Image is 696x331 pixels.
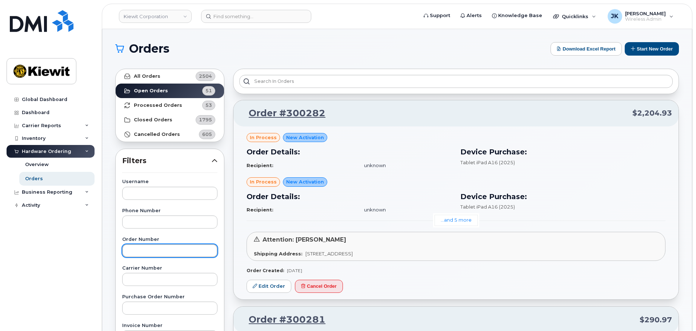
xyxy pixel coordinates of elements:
[247,146,452,157] h3: Order Details:
[286,134,324,141] span: New Activation
[122,209,217,213] label: Phone Number
[202,131,212,138] span: 605
[286,178,324,185] span: New Activation
[247,162,273,168] strong: Recipient:
[460,204,515,210] span: Tablet iPad A16 (2025)
[122,179,217,184] label: Username
[122,266,217,271] label: Carrier Number
[460,191,665,202] h3: Device Purchase:
[305,251,353,257] span: [STREET_ADDRESS]
[205,102,212,109] span: 53
[435,215,478,226] a: ...and 5 more
[287,268,302,273] span: [DATE]
[640,315,672,325] span: $290.97
[357,159,452,172] td: unknown
[239,75,673,88] input: Search in orders
[250,178,277,185] span: in process
[551,42,622,56] button: Download Excel Report
[460,146,665,157] h3: Device Purchase:
[295,280,343,293] button: Cancel Order
[116,98,224,113] a: Processed Orders53
[625,42,679,56] button: Start New Order
[357,203,452,216] td: unknown
[134,73,160,79] strong: All Orders
[205,87,212,94] span: 51
[460,160,515,165] span: Tablet iPad A16 (2025)
[247,191,452,202] h3: Order Details:
[664,299,691,326] iframe: Messenger Launcher
[134,102,182,108] strong: Processed Orders
[116,113,224,127] a: Closed Orders1795
[240,107,325,120] a: Order #300282
[134,117,172,123] strong: Closed Orders
[199,73,212,80] span: 2504
[122,295,217,299] label: Purchase Order Number
[116,84,224,98] a: Open Orders51
[134,88,168,94] strong: Open Orders
[122,156,212,166] span: Filters
[134,132,180,137] strong: Cancelled Orders
[263,236,346,243] span: Attention: [PERSON_NAME]
[199,116,212,123] span: 1795
[247,268,284,273] strong: Order Created:
[247,280,291,293] a: Edit Order
[247,207,273,213] strong: Recipient:
[116,69,224,84] a: All Orders2504
[122,323,217,328] label: Invoice Number
[632,108,672,118] span: $2,204.93
[122,237,217,242] label: Order Number
[116,127,224,142] a: Cancelled Orders605
[129,43,169,54] span: Orders
[250,134,277,141] span: in process
[240,313,325,326] a: Order #300281
[254,251,303,257] strong: Shipping Address:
